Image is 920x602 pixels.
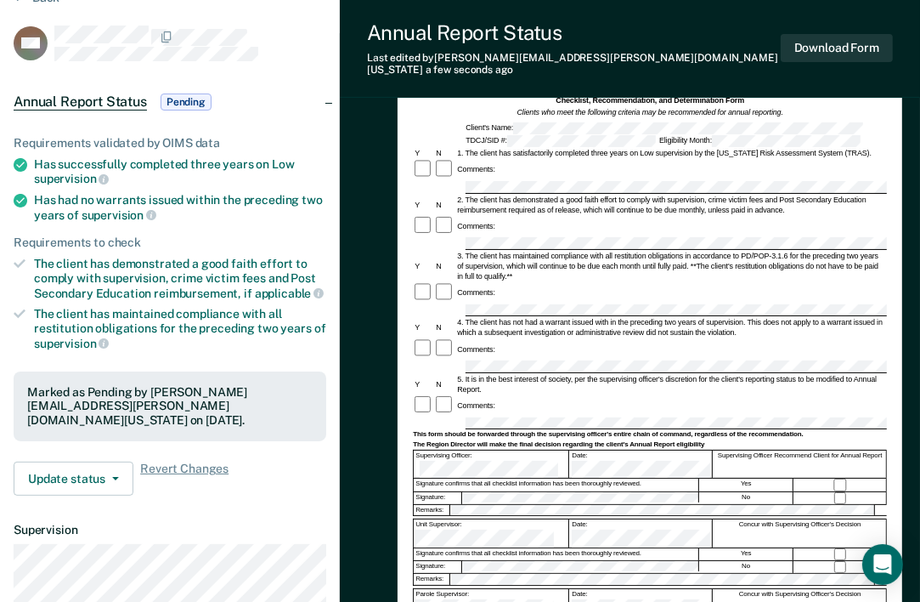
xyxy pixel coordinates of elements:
div: N [434,261,455,271]
div: N [434,322,455,332]
div: Yes [700,548,793,560]
div: Y [413,261,434,271]
span: a few seconds ago [426,64,513,76]
div: Y [413,148,434,158]
span: supervision [34,172,109,185]
div: Date: [570,451,713,478]
div: N [434,379,455,389]
div: Client's Name: [464,122,865,134]
div: Requirements validated by OIMS data [14,136,326,150]
div: Annual Report Status [367,20,781,45]
div: 3. The client has maintained compliance with all restitution obligations in accordance to PD/POP-... [455,251,887,281]
div: 2. The client has demonstrated a good faith effort to comply with supervision, crime victim fees ... [455,195,887,215]
div: Remarks: [414,574,449,584]
div: Comments: [455,400,497,411]
strong: Checklist, Recommendation, and Determination Form [556,96,744,105]
div: This form should be forwarded through the supervising officer's entire chain of command, regardle... [413,430,887,439]
div: Has had no warrants issued within the preceding two years of [34,193,326,222]
div: Signature: [414,561,462,573]
div: Requirements to check [14,236,326,250]
div: Has successfully completed three years on Low [34,157,326,186]
div: No [700,492,793,504]
em: Clients who meet the following criteria may be recommended for annual reporting. [517,108,783,116]
button: Download Form [781,34,893,62]
div: Open Intercom Messenger [862,544,903,585]
div: TDCJ/SID #: [464,135,658,147]
div: Yes [700,479,793,491]
div: Eligibility Month: [658,135,862,147]
div: Supervising Officer Recommend Client for Annual Report [714,451,887,478]
div: Y [413,379,434,389]
span: Revert Changes [140,462,229,496]
dt: Supervision [14,523,326,537]
div: Comments: [455,287,497,298]
div: Last edited by [PERSON_NAME][EMAIL_ADDRESS][PERSON_NAME][DOMAIN_NAME][US_STATE] [367,52,781,77]
div: N [434,200,455,210]
button: Update status [14,462,133,496]
span: supervision [34,337,109,350]
div: Remarks: [414,505,449,515]
span: Annual Report Status [14,94,147,111]
div: Y [413,322,434,332]
div: 1. The client has satisfactorily completed three years on Low supervision by the [US_STATE] Risk ... [455,148,887,158]
div: Y [413,200,434,210]
div: No [700,561,793,573]
div: Comments: [455,221,497,231]
span: applicable [255,287,324,300]
div: The client has maintained compliance with all restitution obligations for the preceding two years of [34,307,326,350]
div: Signature: [414,492,462,504]
div: Comments: [455,164,497,174]
div: N [434,148,455,158]
div: 4. The client has not had a warrant issued with in the preceding two years of supervision. This d... [455,317,887,338]
div: The Region Director will make the final decision regarding the client's Annual Report eligibility [413,440,887,449]
div: The client has demonstrated a good faith effort to comply with supervision, crime victim fees and... [34,257,326,300]
div: Signature confirms that all checklist information has been thoroughly reviewed. [414,548,699,560]
span: Pending [161,94,212,111]
div: Supervising Officer: [414,451,569,478]
div: Comments: [455,344,497,355]
div: Unit Supervisor: [414,520,569,547]
div: Signature confirms that all checklist information has been thoroughly reviewed. [414,479,699,491]
div: 5. It is in the best interest of society, per the supervising officer's discretion for the client... [455,374,887,395]
span: supervision [82,208,156,222]
div: Date: [570,520,713,547]
div: Marked as Pending by [PERSON_NAME][EMAIL_ADDRESS][PERSON_NAME][DOMAIN_NAME][US_STATE] on [DATE]. [27,385,313,428]
div: Concur with Supervising Officer's Decision [714,520,887,547]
